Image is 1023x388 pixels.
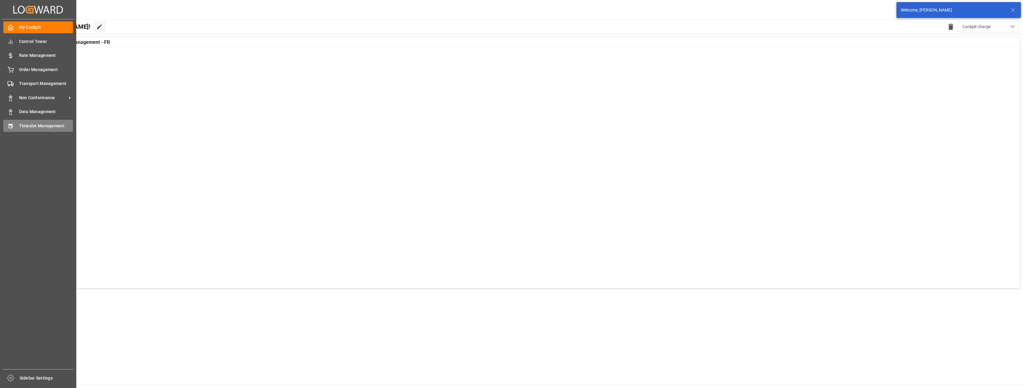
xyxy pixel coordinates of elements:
[901,7,1005,13] div: Welcome, [PERSON_NAME]
[3,35,73,47] a: Control Tower
[19,109,73,115] span: Data Management
[20,375,74,381] span: Sidebar Settings
[3,120,73,132] a: Timeslot Management
[19,95,67,101] span: Non Conformance
[19,80,73,87] span: Transport Management
[19,123,73,129] span: Timeslot Management
[3,50,73,61] a: Rate Management
[25,21,90,32] span: Hello [PERSON_NAME]!
[962,24,991,30] span: Cockpit charge
[19,52,73,59] span: Rate Management
[3,78,73,90] a: Transport Management
[3,64,73,75] a: Order Management
[19,38,73,45] span: Control Tower
[19,24,73,31] span: My Cockpit
[3,21,73,33] a: My Cockpit
[3,106,73,118] a: Data Management
[19,67,73,73] span: Order Management
[958,21,1018,32] button: open menu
